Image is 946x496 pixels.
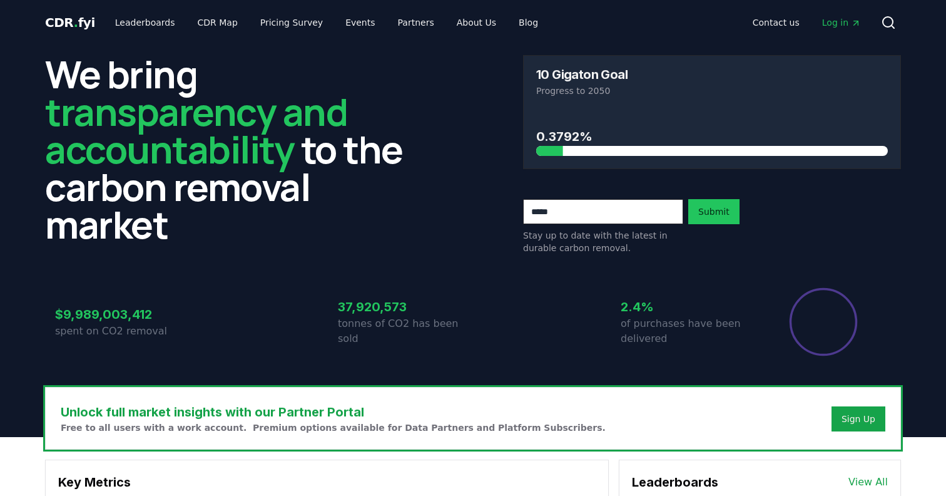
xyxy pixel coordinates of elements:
[523,229,683,254] p: Stay up to date with the latest in durable carbon removal.
[536,68,628,81] h3: 10 Gigaton Goal
[74,15,78,30] span: .
[842,413,875,425] a: Sign Up
[188,11,248,34] a: CDR Map
[536,127,888,146] h3: 0.3792%
[338,297,473,316] h3: 37,920,573
[743,11,871,34] nav: Main
[822,16,861,29] span: Log in
[388,11,444,34] a: Partners
[105,11,548,34] nav: Main
[743,11,810,34] a: Contact us
[848,475,888,490] a: View All
[632,473,718,492] h3: Leaderboards
[61,403,606,421] h3: Unlock full market insights with our Partner Portal
[621,297,756,316] h3: 2.4%
[55,324,190,339] p: spent on CO2 removal
[250,11,333,34] a: Pricing Survey
[338,316,473,346] p: tonnes of CO2 has been sold
[832,406,885,431] button: Sign Up
[509,11,548,34] a: Blog
[58,473,596,492] h3: Key Metrics
[45,14,95,31] a: CDR.fyi
[536,85,888,97] p: Progress to 2050
[447,11,506,34] a: About Us
[621,316,756,346] p: of purchases have been delivered
[688,199,740,224] button: Submit
[45,55,423,243] h2: We bring to the carbon removal market
[61,421,606,434] p: Free to all users with a work account. Premium options available for Data Partners and Platform S...
[45,15,95,30] span: CDR fyi
[45,86,347,175] span: transparency and accountability
[335,11,385,34] a: Events
[812,11,871,34] a: Log in
[788,287,858,357] div: Percentage of sales delivered
[105,11,185,34] a: Leaderboards
[55,305,190,324] h3: $9,989,003,412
